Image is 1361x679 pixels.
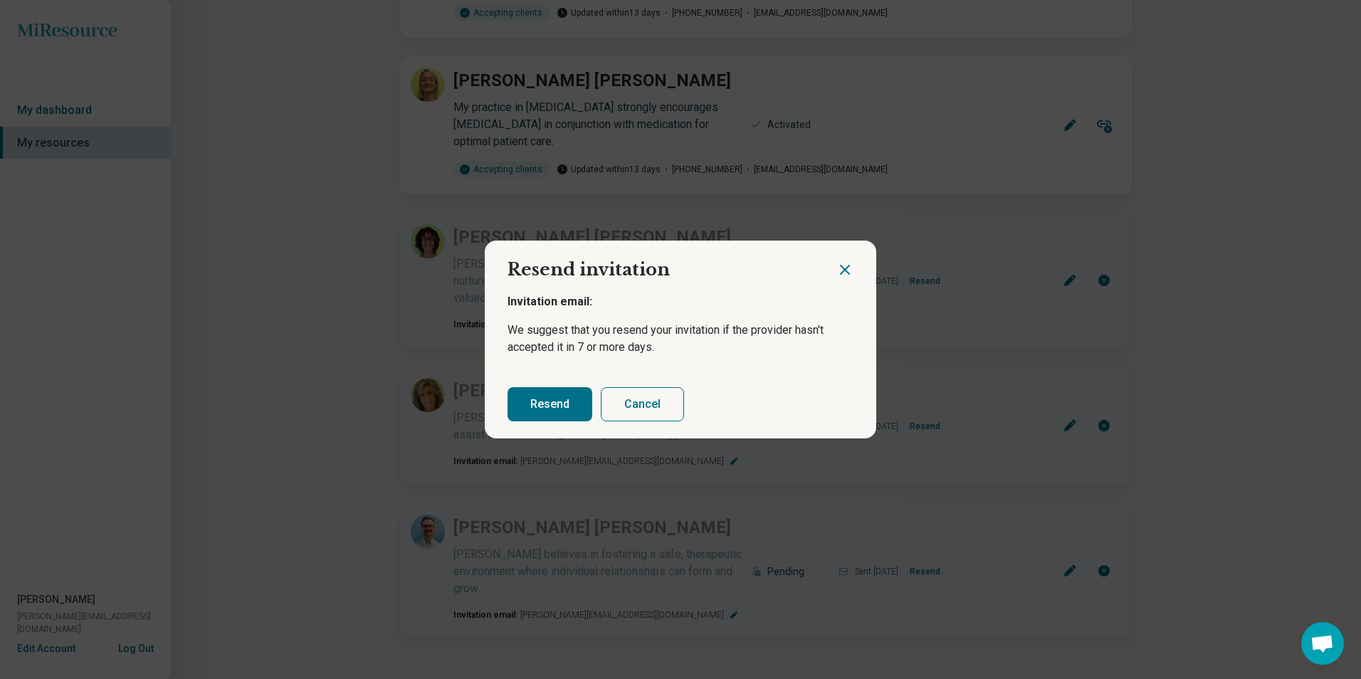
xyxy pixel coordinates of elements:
p: We suggest that you resend your invitation if the provider hasn't accepted it in 7 or more days. [508,322,853,356]
span: Invitation email: [508,295,592,308]
h2: Resend invitation [485,241,836,288]
button: Cancel [601,387,684,421]
button: Resend [508,387,592,421]
button: Close dialog [836,261,853,278]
